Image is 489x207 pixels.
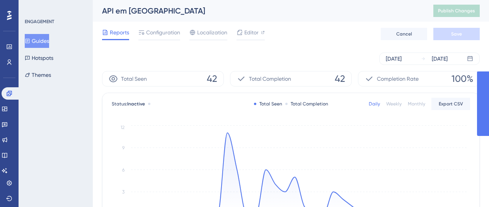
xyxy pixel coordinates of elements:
div: ENGAGEMENT [25,19,54,25]
button: Export CSV [431,98,470,110]
iframe: UserGuiding AI Assistant Launcher [457,176,480,200]
span: Total Seen [121,74,147,83]
span: 42 [335,73,345,85]
span: Export CSV [439,101,463,107]
span: Editor [244,28,259,37]
span: Reports [110,28,129,37]
span: Total Completion [249,74,291,83]
button: Cancel [381,28,427,40]
span: Save [451,31,462,37]
span: Localization [197,28,227,37]
div: [DATE] [386,54,402,63]
button: Save [433,28,480,40]
span: Cancel [396,31,412,37]
button: Publish Changes [433,5,480,17]
div: Monthly [408,101,425,107]
div: Daily [369,101,380,107]
button: Themes [25,68,51,82]
tspan: 3 [122,189,124,195]
div: Total Completion [285,101,328,107]
tspan: 12 [121,125,124,130]
button: Guides [25,34,49,48]
span: 100% [452,73,473,85]
tspan: 6 [122,167,124,173]
tspan: 9 [122,145,124,151]
span: Inactive [127,101,145,107]
div: Weekly [386,101,402,107]
button: Hotspots [25,51,53,65]
span: 42 [207,73,217,85]
span: Completion Rate [377,74,419,83]
div: [DATE] [432,54,448,63]
span: Publish Changes [438,8,475,14]
div: Total Seen [254,101,282,107]
span: Status: [112,101,145,107]
div: API em [GEOGRAPHIC_DATA] [102,5,414,16]
span: Configuration [146,28,180,37]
